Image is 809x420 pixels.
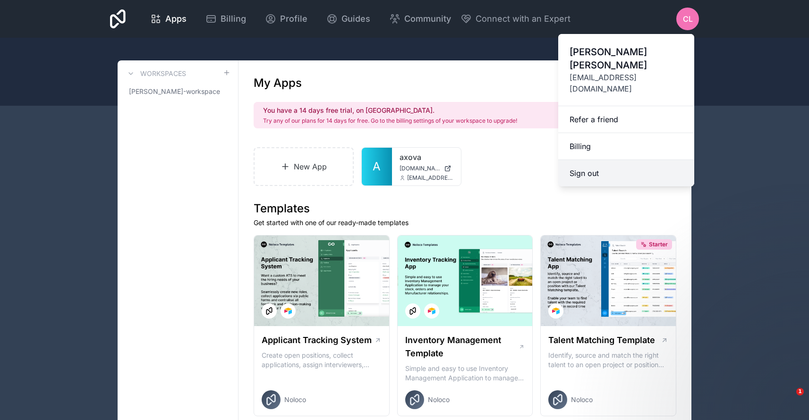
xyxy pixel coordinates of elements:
h1: Talent Matching Template [548,334,655,347]
h1: My Apps [254,76,302,91]
button: Connect with an Expert [460,12,571,25]
a: [PERSON_NAME]-workspace [125,83,230,100]
h1: Inventory Management Template [405,334,519,360]
img: Airtable Logo [552,307,560,315]
iframe: Intercom live chat [777,388,800,411]
span: Starter [649,241,668,248]
h1: Templates [254,201,676,216]
a: Billing [198,8,254,29]
a: Refer a friend [558,106,694,133]
p: Try any of our plans for 14 days for free. Go to the billing settings of your workspace to upgrade! [263,117,517,125]
h2: You have a 14 days free trial, on [GEOGRAPHIC_DATA]. [263,106,517,115]
span: Guides [341,12,370,25]
span: Billing [221,12,246,25]
span: Noloco [571,395,593,404]
a: Apps [143,8,194,29]
h3: Workspaces [140,69,186,78]
span: Noloco [284,395,306,404]
span: [DOMAIN_NAME] [400,165,440,172]
a: Profile [257,8,315,29]
a: axova [400,151,453,163]
p: Create open positions, collect applications, assign interviewers, centralise candidate feedback a... [262,351,382,370]
a: New App [254,147,354,186]
a: Guides [319,8,378,29]
span: [EMAIL_ADDRESS][DOMAIN_NAME] [570,72,683,94]
img: Airtable Logo [428,307,435,315]
button: Sign out [558,160,694,186]
span: [PERSON_NAME]-workspace [129,87,220,96]
a: A [362,148,392,185]
a: Community [382,8,459,29]
p: Identify, source and match the right talent to an open project or position with our Talent Matchi... [548,351,668,370]
p: Simple and easy to use Inventory Management Application to manage your stock, orders and Manufact... [405,364,525,383]
span: A [373,159,381,174]
span: [EMAIL_ADDRESS][DOMAIN_NAME] [407,174,453,182]
span: Profile [280,12,307,25]
span: CL [683,13,693,25]
a: [DOMAIN_NAME] [400,165,453,172]
a: Workspaces [125,68,186,79]
span: Community [404,12,451,25]
h1: Applicant Tracking System [262,334,372,347]
span: [PERSON_NAME] [PERSON_NAME] [570,45,683,72]
span: 1 [796,388,804,395]
a: Billing [558,133,694,160]
img: Airtable Logo [284,307,292,315]
span: Noloco [428,395,450,404]
span: Connect with an Expert [476,12,571,25]
iframe: Intercom notifications message [620,328,809,395]
span: Apps [165,12,187,25]
p: Get started with one of our ready-made templates [254,218,676,227]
